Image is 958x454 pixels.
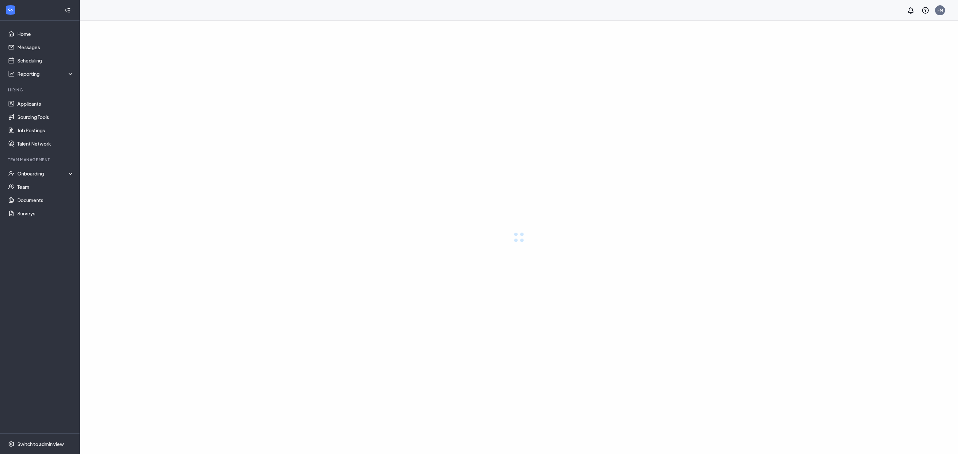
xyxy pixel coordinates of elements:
[921,6,929,14] svg: QuestionInfo
[17,207,74,220] a: Surveys
[17,110,74,124] a: Sourcing Tools
[17,27,74,41] a: Home
[7,7,14,13] svg: WorkstreamLogo
[8,157,73,163] div: Team Management
[64,7,71,14] svg: Collapse
[17,124,74,137] a: Job Postings
[937,7,943,13] div: FM
[17,54,74,67] a: Scheduling
[17,193,74,207] a: Documents
[17,70,75,77] div: Reporting
[17,180,74,193] a: Team
[8,441,15,447] svg: Settings
[17,97,74,110] a: Applicants
[17,170,75,177] div: Onboarding
[17,41,74,54] a: Messages
[17,137,74,150] a: Talent Network
[8,70,15,77] svg: Analysis
[8,170,15,177] svg: UserCheck
[8,87,73,93] div: Hiring
[907,6,915,14] svg: Notifications
[17,441,64,447] div: Switch to admin view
